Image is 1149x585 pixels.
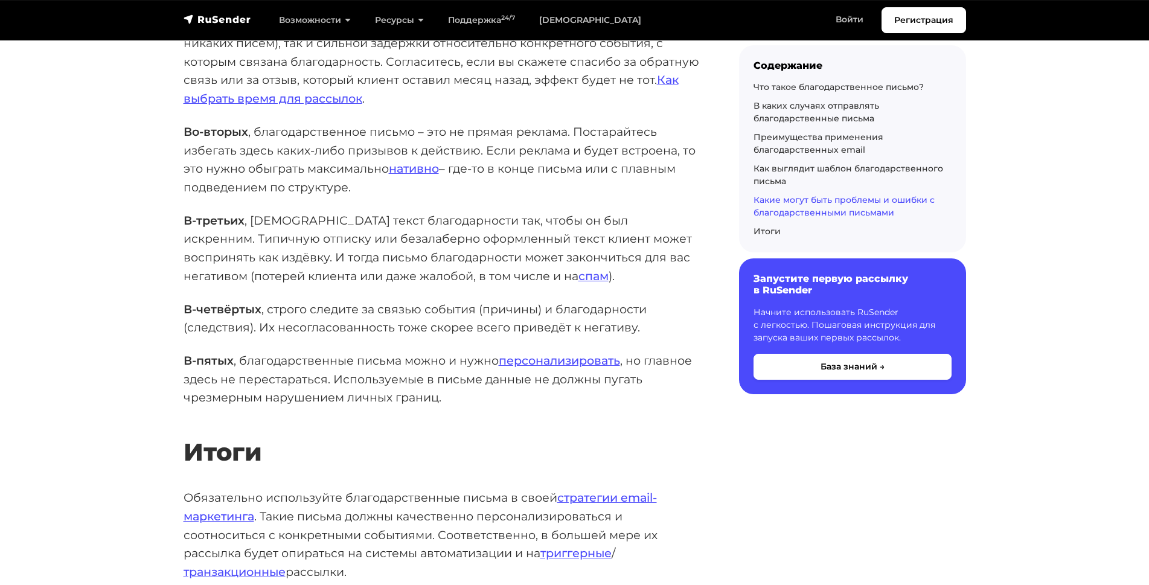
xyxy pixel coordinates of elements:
[499,353,620,368] a: персонализировать
[739,258,966,394] a: Запустите первую рассылку в RuSender Начните использовать RuSender с легкостью. Пошаговая инструк...
[754,163,943,187] a: Как выглядит шаблон благодарственного письма
[184,302,261,316] strong: В-четвёртых
[882,7,966,33] a: Регистрация
[389,161,439,176] a: нативно
[184,123,700,197] p: , благодарственное письмо – это не прямая реклама. Постарайтесь избегать здесь каких-либо призыво...
[184,213,245,228] strong: В-третьих
[578,269,609,283] a: спам
[184,351,700,407] p: , благодарственные письма можно и нужно , но главное здесь не перестараться. Используемые в письм...
[754,82,924,92] a: Что такое благодарственное письмо?
[184,72,679,106] a: Как выбрать время для рассылок
[184,211,700,286] p: , [DEMOGRAPHIC_DATA] текст благодарности так, чтобы он был искренним. Типичную отписку или безала...
[184,402,700,467] h2: Итоги
[754,354,952,380] button: База знаний →
[754,226,781,237] a: Итоги
[184,300,700,337] p: , строго следите за связью события (причины) и благодарности (следствия). Их несогласованность то...
[824,7,875,32] a: Войти
[754,100,879,124] a: В каких случаях отправлять благодарственные письма
[184,564,286,579] a: транзакционные
[184,13,251,25] img: RuSender
[754,194,935,218] a: Какие могут быть проблемы и ошибки с благодарственными письмами
[501,14,515,22] sup: 24/7
[184,488,700,581] p: Обязательно используйте благодарственные письма в своей . Такие письма должны качественно персона...
[184,353,234,368] strong: В-пятых
[184,490,657,523] a: стратегии email-маркетинга
[754,273,952,296] h6: Запустите первую рассылку в RuSender
[363,8,436,33] a: Ресурсы
[267,8,363,33] a: Возможности
[754,60,952,71] div: Содержание
[184,124,248,139] strong: Во-вторых
[436,8,527,33] a: Поддержка24/7
[754,306,952,344] p: Начните использовать RuSender с легкостью. Пошаговая инструкция для запуска ваших первых рассылок.
[527,8,653,33] a: [DEMOGRAPHIC_DATA]
[754,132,883,155] a: Преимущества применения благодарственных email
[540,546,612,560] a: триггерные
